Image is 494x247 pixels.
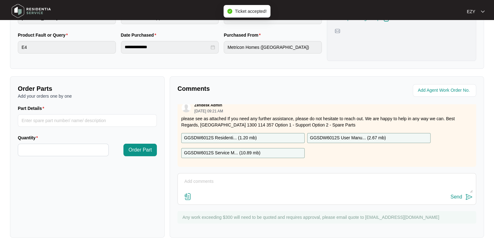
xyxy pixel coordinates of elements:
input: Quantity [18,144,108,156]
input: Product Fault or Query [18,41,116,54]
p: Order Parts [18,84,157,93]
p: GGSDW6012S User Manu... ( 2.67 mb ) [310,135,386,142]
p: [DATE] 09:21 AM [194,109,223,113]
input: Add Agent Work Order No. [418,87,472,94]
label: Part Details [18,105,47,111]
img: file-attachment-doc.svg [184,193,192,200]
label: Quantity [18,135,40,141]
img: residentia service logo [9,2,53,20]
p: EZY [467,8,475,15]
label: Product Fault or Query [18,32,70,38]
button: Send [451,193,473,201]
input: Part Details [18,114,157,127]
img: dropdown arrow [481,10,485,13]
span: check-circle [227,9,232,14]
p: please see as attached If you need any further assistance, please do not hesitate to reach out. W... [181,116,472,128]
img: send-icon.svg [465,193,473,201]
p: GGSDW6012S Service M... ( 10.89 mb ) [184,150,260,157]
img: map-pin [335,28,340,34]
img: user.svg [182,103,191,112]
input: Date Purchased [125,44,210,50]
p: GGSDW6012S Residenti... ( 1.20 mb ) [184,135,257,142]
div: Send [451,194,462,200]
p: Add your orders one by one [18,93,157,99]
input: Purchased From [224,41,322,54]
p: Zendesk Admin [194,103,222,108]
p: Any work exceeding $300 will need to be quoted and requires approval, please email quote to [EMAI... [182,214,473,220]
span: Order Part [128,146,152,154]
label: Date Purchased [121,32,159,38]
span: Ticket accepted! [235,9,267,14]
label: Purchased From [224,32,263,38]
p: Comments [177,84,322,93]
button: Order Part [123,144,157,156]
